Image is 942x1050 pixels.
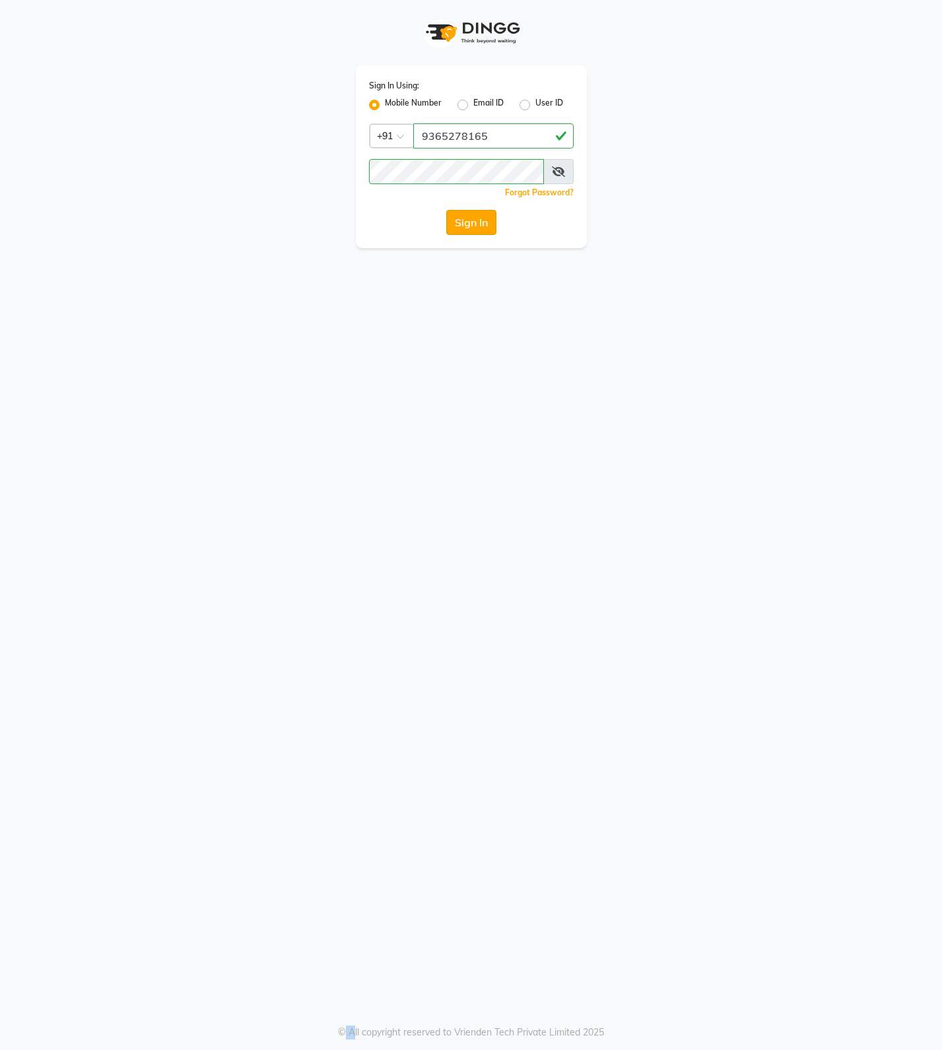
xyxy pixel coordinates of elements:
input: Username [413,123,574,148]
label: User ID [535,97,563,113]
input: Username [369,159,544,184]
label: Mobile Number [385,97,442,113]
button: Sign In [446,210,496,235]
label: Email ID [473,97,504,113]
a: Forgot Password? [505,187,574,197]
label: Sign In Using: [369,80,419,92]
img: logo1.svg [419,13,524,52]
